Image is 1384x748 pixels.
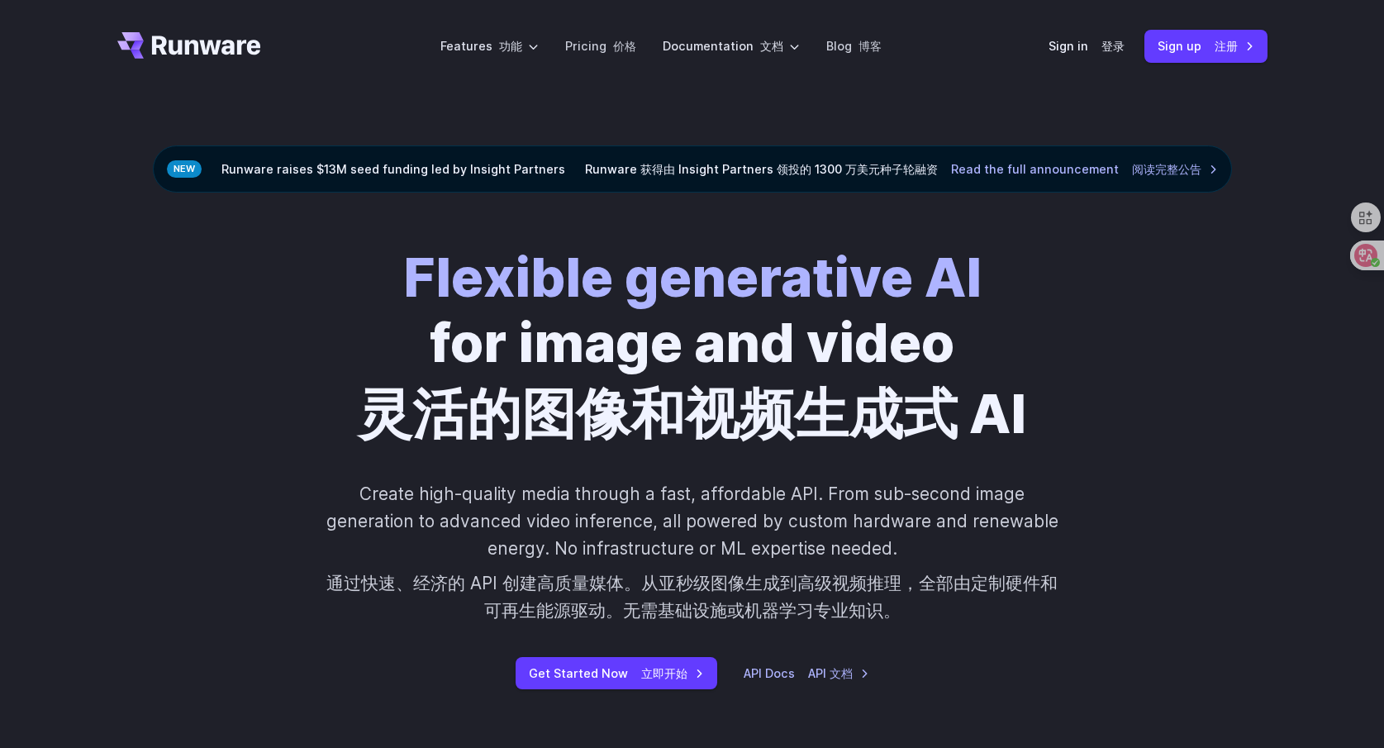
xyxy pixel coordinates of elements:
a: Pricing 价格 [565,36,636,55]
a: Blog 博客 [826,36,882,55]
font: 阅读完整公告 [1132,162,1201,176]
font: 功能 [499,39,522,53]
font: 博客 [858,39,882,53]
p: Create high-quality media through a fast, affordable API. From sub-second image generation to adv... [324,480,1060,631]
a: Go to / [117,32,261,59]
font: 通过快速、经济的 API 创建高质量媒体。从亚秒级图像生成到高级视频推理，全部由定制硬件和可再生能源驱动。无需基础设施或机器学习专业知识。 [326,573,1058,621]
a: Read the full announcement 阅读完整公告 [951,160,1218,179]
label: Features [440,36,539,55]
font: 文档 [760,39,783,53]
font: 登录 [1101,39,1125,53]
a: Sign in 登录 [1049,36,1125,55]
font: 立即开始 [641,666,687,680]
label: Documentation [663,36,800,55]
h1: for image and video [358,245,1026,454]
font: 灵活的图像和视频生成式 AI [358,381,1026,446]
font: Runware 获得由 Insight Partners 领投的 1300 万美元种子轮融资 [585,162,938,176]
div: Runware raises $13M seed funding led by Insight Partners [153,145,1232,193]
strong: Flexible generative AI [403,245,982,310]
a: Sign up 注册 [1144,30,1267,62]
font: API 文档 [808,666,853,680]
font: 注册 [1215,39,1238,53]
font: 价格 [613,39,636,53]
a: API Docs API 文档 [744,664,869,683]
a: Get Started Now 立即开始 [516,657,717,689]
